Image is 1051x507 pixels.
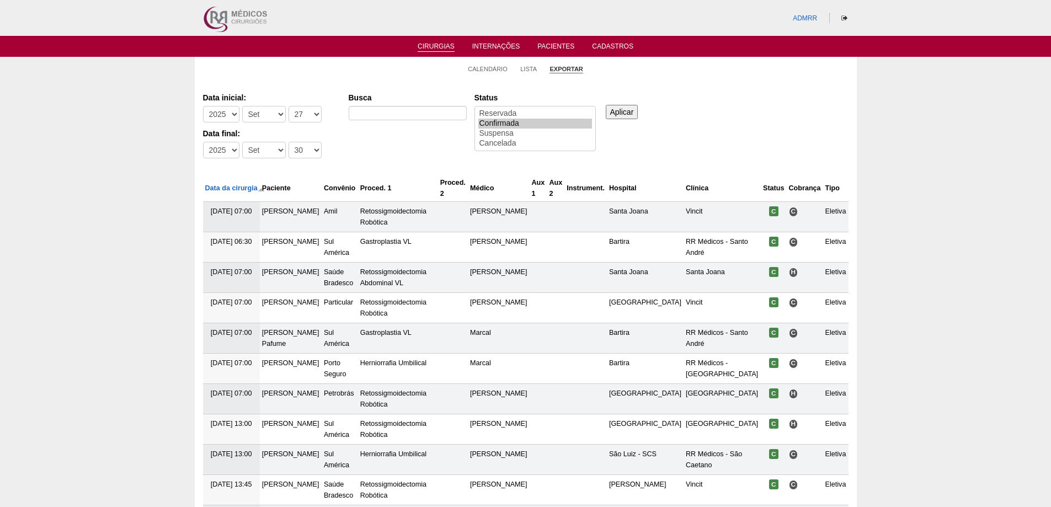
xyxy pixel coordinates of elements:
a: Calendário [468,65,508,73]
td: Eletiva [823,354,849,384]
td: Eletiva [823,293,849,323]
td: Retossigmoidectomia Robótica [358,475,438,505]
td: [PERSON_NAME] [260,354,322,384]
a: Data da cirurgia [205,184,265,192]
a: Internações [472,42,520,54]
td: Gastroplastia VL [358,232,438,263]
span: Confirmada [769,328,778,338]
th: Proced. 1 [358,175,438,202]
span: Consultório [789,298,798,307]
input: Aplicar [606,105,638,119]
i: Sair [841,15,847,22]
td: Sul América [322,414,358,445]
span: [DATE] 07:00 [211,268,252,276]
span: Confirmada [769,358,778,368]
td: [PERSON_NAME] [260,384,322,414]
td: Santa Joana [607,202,684,232]
td: Eletiva [823,323,849,354]
label: Status [474,92,596,103]
option: Reservada [478,109,592,119]
td: [GEOGRAPHIC_DATA] [607,384,684,414]
td: Herniorrafia Umbilical [358,354,438,384]
td: Herniorrafia Umbilical [358,445,438,475]
span: Consultório [789,207,798,216]
span: Hospital [789,419,798,429]
td: [PERSON_NAME] [260,232,322,263]
span: Confirmada [769,237,778,247]
th: Status [761,175,787,202]
span: Confirmada [769,419,778,429]
span: [DATE] 13:45 [211,481,252,488]
td: Retossigmoidectomia Robótica [358,293,438,323]
td: [GEOGRAPHIC_DATA] [607,414,684,445]
a: Lista [520,65,537,73]
td: [PERSON_NAME] [468,384,530,414]
td: Santa Joana [607,263,684,293]
td: [PERSON_NAME] [468,232,530,263]
td: Sul América [322,323,358,354]
th: Tipo [823,175,849,202]
span: [DATE] 13:00 [211,450,252,458]
th: Instrument. [564,175,607,202]
option: Suspensa [478,129,592,138]
th: Hospital [607,175,684,202]
td: Eletiva [823,414,849,445]
span: Confirmada [769,479,778,489]
td: Gastroplastia VL [358,323,438,354]
span: [DATE] 07:00 [211,359,252,367]
option: Confirmada [478,119,592,129]
span: [DATE] 07:00 [211,329,252,337]
td: Marcal [468,354,530,384]
img: ordem decrescente [258,185,265,193]
td: Eletiva [823,384,849,414]
th: Clínica [684,175,761,202]
span: Confirmada [769,267,778,277]
th: Paciente [260,175,322,202]
th: Aux 2 [547,175,564,202]
td: Sul América [322,445,358,475]
td: [PERSON_NAME] [468,202,530,232]
td: Bartira [607,323,684,354]
span: [DATE] 07:00 [211,389,252,397]
td: Vincit [684,475,761,505]
option: Cancelada [478,138,592,148]
td: Sul América [322,232,358,263]
span: Consultório [789,480,798,489]
td: Eletiva [823,445,849,475]
td: Eletiva [823,263,849,293]
td: Petrobrás [322,384,358,414]
input: Digite os termos que você deseja procurar. [349,106,467,120]
span: Hospital [789,268,798,277]
td: Saúde Bradesco [322,263,358,293]
td: [PERSON_NAME] [468,475,530,505]
span: [DATE] 13:00 [211,420,252,428]
td: Retossigmoidectomia Robótica [358,414,438,445]
td: [PERSON_NAME] [260,475,322,505]
a: Exportar [549,65,583,73]
a: ADMRR [793,14,817,22]
td: [PERSON_NAME] [260,202,322,232]
td: [PERSON_NAME] [260,263,322,293]
th: Cobrança [787,175,823,202]
td: Retossigmoidectomia Robótica [358,384,438,414]
td: Vincit [684,202,761,232]
span: Consultório [789,328,798,338]
td: Bartira [607,232,684,263]
td: [GEOGRAPHIC_DATA] [684,414,761,445]
td: Eletiva [823,475,849,505]
span: [DATE] 07:00 [211,298,252,306]
span: Confirmada [769,388,778,398]
span: Confirmada [769,206,778,216]
span: Consultório [789,450,798,459]
th: Aux 1 [530,175,547,202]
a: Cadastros [592,42,633,54]
td: Vincit [684,293,761,323]
td: [PERSON_NAME] Pafume [260,323,322,354]
td: Retossigmoidectomia Abdominal VL [358,263,438,293]
td: [PERSON_NAME] [260,414,322,445]
td: Santa Joana [684,263,761,293]
span: Consultório [789,237,798,247]
th: Proced. 2 [438,175,468,202]
td: Amil [322,202,358,232]
a: Pacientes [537,42,574,54]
